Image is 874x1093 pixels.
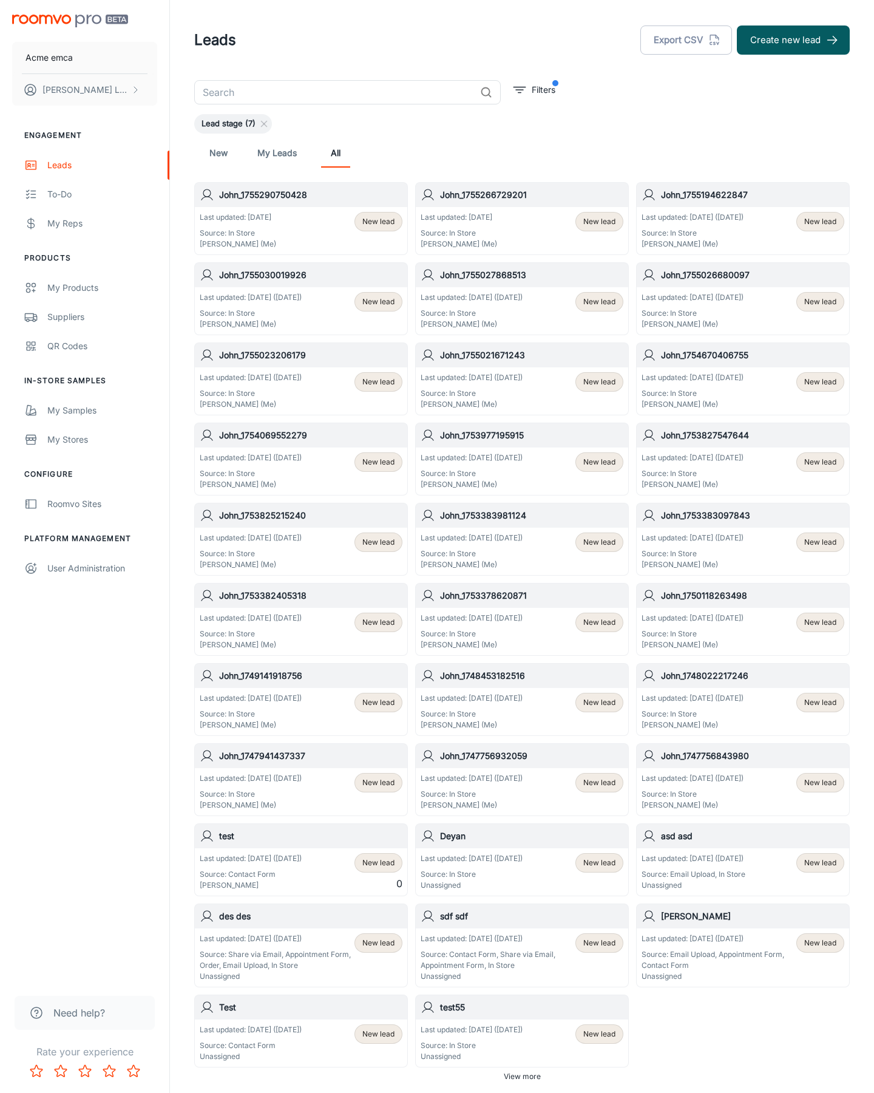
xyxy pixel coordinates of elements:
[421,308,523,319] p: Source: In Store
[219,829,402,843] h6: test
[661,829,844,843] h6: asd asd
[642,773,744,784] p: Last updated: [DATE] ([DATE])
[583,1029,615,1040] span: New lead
[642,789,744,800] p: Source: In Store
[636,583,850,656] a: John_1750118263498Last updated: [DATE] ([DATE])Source: In Store[PERSON_NAME] (Me)New lead
[194,743,408,816] a: John_1747941437337Last updated: [DATE] ([DATE])Source: In Store[PERSON_NAME] (Me)New lead
[362,697,395,708] span: New lead
[362,537,395,548] span: New lead
[49,1059,73,1083] button: Rate 2 star
[25,51,73,64] p: Acme emca
[47,188,157,201] div: To-do
[642,853,745,864] p: Last updated: [DATE] ([DATE])
[804,376,836,387] span: New lead
[421,949,575,971] p: Source: Contact Form, Share via Email, Appointment Form, In Store
[583,376,615,387] span: New lead
[194,995,408,1067] a: TestLast updated: [DATE] ([DATE])Source: Contact FormUnassignedNew lead
[421,479,523,490] p: [PERSON_NAME] (Me)
[642,639,744,650] p: [PERSON_NAME] (Me)
[200,773,302,784] p: Last updated: [DATE] ([DATE])
[200,372,302,383] p: Last updated: [DATE] ([DATE])
[440,829,623,843] h6: Deyan
[532,83,555,97] p: Filters
[583,938,615,948] span: New lead
[10,1044,160,1059] p: Rate your experience
[642,869,745,880] p: Source: Email Upload, In Store
[219,349,402,362] h6: John_1755023206179
[421,319,523,330] p: [PERSON_NAME] (Me)
[200,853,302,864] p: Last updated: [DATE] ([DATE])
[642,479,744,490] p: [PERSON_NAME] (Me)
[362,617,395,628] span: New lead
[636,904,850,987] a: [PERSON_NAME]Last updated: [DATE] ([DATE])Source: Email Upload, Appointment Form, Contact FormUna...
[200,639,302,650] p: [PERSON_NAME] (Me)
[200,880,302,891] p: [PERSON_NAME]
[47,433,157,446] div: My Stores
[642,533,744,543] p: Last updated: [DATE] ([DATE])
[194,118,263,130] span: Lead stage (7)
[804,296,836,307] span: New lead
[421,228,497,239] p: Source: In Store
[362,938,395,948] span: New lead
[642,292,744,303] p: Last updated: [DATE] ([DATE])
[661,188,844,202] h6: John_1755194622847
[415,904,629,987] a: sdf sdfLast updated: [DATE] ([DATE])Source: Contact Form, Share via Email, Appointment Form, In S...
[642,559,744,570] p: [PERSON_NAME] (Me)
[636,423,850,495] a: John_1753827547644Last updated: [DATE] ([DATE])Source: In Store[PERSON_NAME] (Me)New lead
[421,773,523,784] p: Last updated: [DATE] ([DATE])
[583,537,615,548] span: New lead
[53,1006,105,1020] span: Need help?
[415,182,629,255] a: John_1755266729201Last updated: [DATE]Source: In Store[PERSON_NAME] (Me)New lead
[421,789,523,800] p: Source: In Store
[642,372,744,383] p: Last updated: [DATE] ([DATE])
[219,509,402,522] h6: John_1753825215240
[421,869,523,880] p: Source: In Store
[200,693,302,704] p: Last updated: [DATE] ([DATE])
[421,388,523,399] p: Source: In Store
[415,583,629,656] a: John_1753378620871Last updated: [DATE] ([DATE])Source: In Store[PERSON_NAME] (Me)New lead
[642,212,744,223] p: Last updated: [DATE] ([DATE])
[421,720,523,730] p: [PERSON_NAME] (Me)
[362,1029,395,1040] span: New lead
[421,1040,523,1051] p: Source: In Store
[219,1001,402,1014] h6: Test
[440,669,623,683] h6: John_1748453182516
[194,423,408,495] a: John_1754069552279Last updated: [DATE] ([DATE])Source: In Store[PERSON_NAME] (Me)New lead
[97,1059,121,1083] button: Rate 4 star
[642,388,744,399] p: Source: In Store
[47,404,157,417] div: My Samples
[804,617,836,628] span: New lead
[12,15,128,27] img: Roomvo PRO Beta
[47,310,157,324] div: Suppliers
[415,503,629,576] a: John_1753383981124Last updated: [DATE] ([DATE])Source: In Store[PERSON_NAME] (Me)New lead
[415,823,629,896] a: DeyanLast updated: [DATE] ([DATE])Source: In StoreUnassignedNew lead
[200,933,354,944] p: Last updated: [DATE] ([DATE])
[200,628,302,639] p: Source: In Store
[583,457,615,468] span: New lead
[421,372,523,383] p: Last updated: [DATE] ([DATE])
[415,342,629,415] a: John_1755021671243Last updated: [DATE] ([DATE])Source: In Store[PERSON_NAME] (Me)New lead
[642,319,744,330] p: [PERSON_NAME] (Me)
[640,26,732,55] button: Export CSV
[642,628,744,639] p: Source: In Store
[200,239,276,250] p: [PERSON_NAME] (Me)
[354,853,402,891] div: 0
[200,789,302,800] p: Source: In Store
[200,869,302,880] p: Source: Contact Form
[200,468,302,479] p: Source: In Store
[219,188,402,202] h6: John_1755290750428
[421,800,523,811] p: [PERSON_NAME] (Me)
[642,239,744,250] p: [PERSON_NAME] (Me)
[194,663,408,736] a: John_1749141918756Last updated: [DATE] ([DATE])Source: In Store[PERSON_NAME] (Me)New lead
[415,423,629,495] a: John_1753977195915Last updated: [DATE] ([DATE])Source: In Store[PERSON_NAME] (Me)New lead
[200,971,354,982] p: Unassigned
[200,613,302,624] p: Last updated: [DATE] ([DATE])
[642,693,744,704] p: Last updated: [DATE] ([DATE])
[200,388,302,399] p: Source: In Store
[583,777,615,788] span: New lead
[362,216,395,227] span: New lead
[194,262,408,335] a: John_1755030019926Last updated: [DATE] ([DATE])Source: In Store[PERSON_NAME] (Me)New lead
[200,452,302,463] p: Last updated: [DATE] ([DATE])
[47,562,157,575] div: User Administration
[421,628,523,639] p: Source: In Store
